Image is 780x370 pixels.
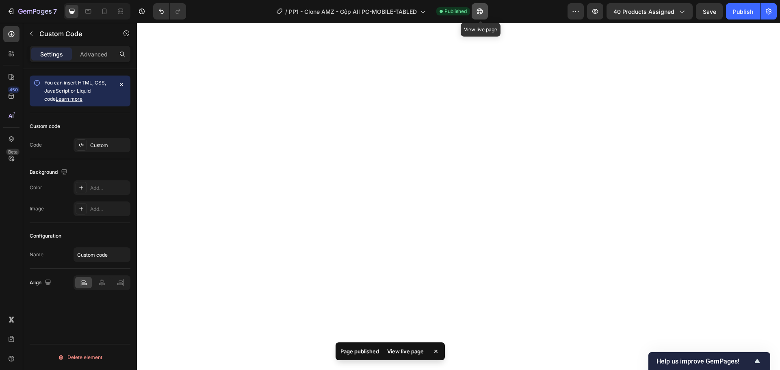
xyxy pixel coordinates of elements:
div: Custom code [30,123,60,130]
span: PP1 - Clone AMZ - Gộp All PC-MOBILE-TABLED [289,7,417,16]
div: Image [30,205,44,212]
button: Delete element [30,351,130,364]
p: 7 [53,6,57,16]
div: Color [30,184,42,191]
p: Page published [340,347,379,355]
div: 450 [8,87,19,93]
div: Undo/Redo [153,3,186,19]
button: Show survey - Help us improve GemPages! [656,356,762,366]
div: Beta [6,149,19,155]
div: Configuration [30,232,61,240]
div: Publish [733,7,753,16]
div: Background [30,167,69,178]
div: Code [30,141,42,149]
button: 40 products assigned [607,3,693,19]
p: Settings [40,50,63,58]
div: Custom [90,142,128,149]
button: Publish [726,3,760,19]
span: / [285,7,287,16]
span: Help us improve GemPages! [656,357,752,365]
div: Name [30,251,43,258]
div: Add... [90,184,128,192]
span: You can insert HTML, CSS, JavaScript or Liquid code [44,80,106,102]
span: 40 products assigned [613,7,674,16]
a: Learn more [56,96,82,102]
div: Add... [90,206,128,213]
p: Custom Code [39,29,108,39]
div: Delete element [58,353,102,362]
div: View live page [382,346,429,357]
iframe: Design area [137,23,780,370]
div: Align [30,277,53,288]
span: Published [444,8,467,15]
button: Save [696,3,723,19]
span: Save [703,8,716,15]
p: Advanced [80,50,108,58]
button: 7 [3,3,61,19]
